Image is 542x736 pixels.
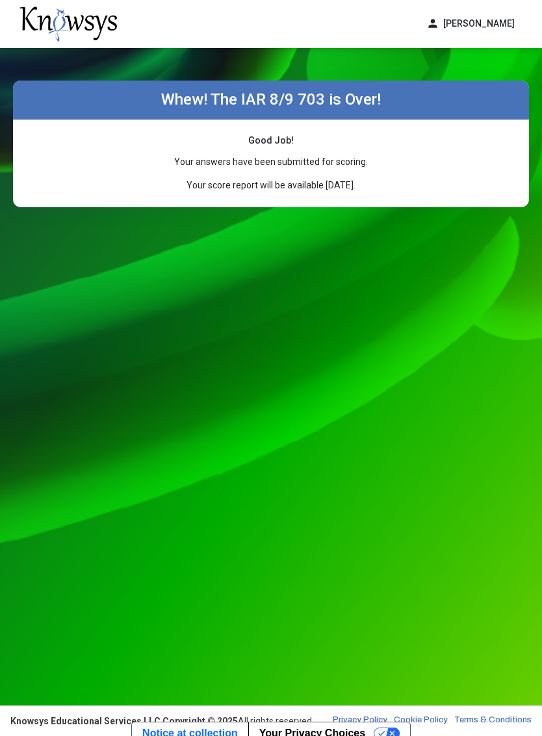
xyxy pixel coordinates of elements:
img: knowsys-logo.png [19,6,117,42]
span: person [426,17,439,31]
div: All rights reserved. [10,715,314,728]
a: Privacy Policy [333,715,387,728]
span: Your answers have been submitted for scoring. [174,157,368,167]
label: Whew! The IAR 8/9 703 is Over! [161,90,381,108]
p: Your score report will be available [DATE]. [29,179,513,192]
button: person[PERSON_NAME] [419,13,523,34]
a: Cookie Policy [394,715,448,728]
strong: Knowsys Educational Services LLC Copyright © 2025 [10,716,238,726]
span: Good Job! [248,135,294,146]
a: Terms & Conditions [454,715,532,728]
